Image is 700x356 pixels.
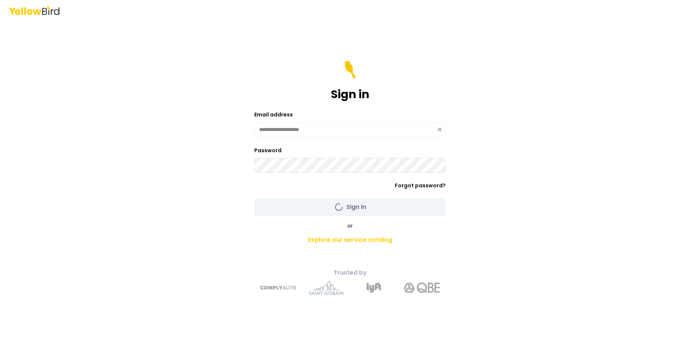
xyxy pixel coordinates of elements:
[347,222,353,229] span: or
[395,182,446,189] a: Forgot password?
[331,88,369,101] h1: Sign in
[218,268,482,277] p: Trusted by
[254,111,293,118] label: Email address
[254,147,282,154] label: Password
[218,232,482,247] a: Explore our service catalog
